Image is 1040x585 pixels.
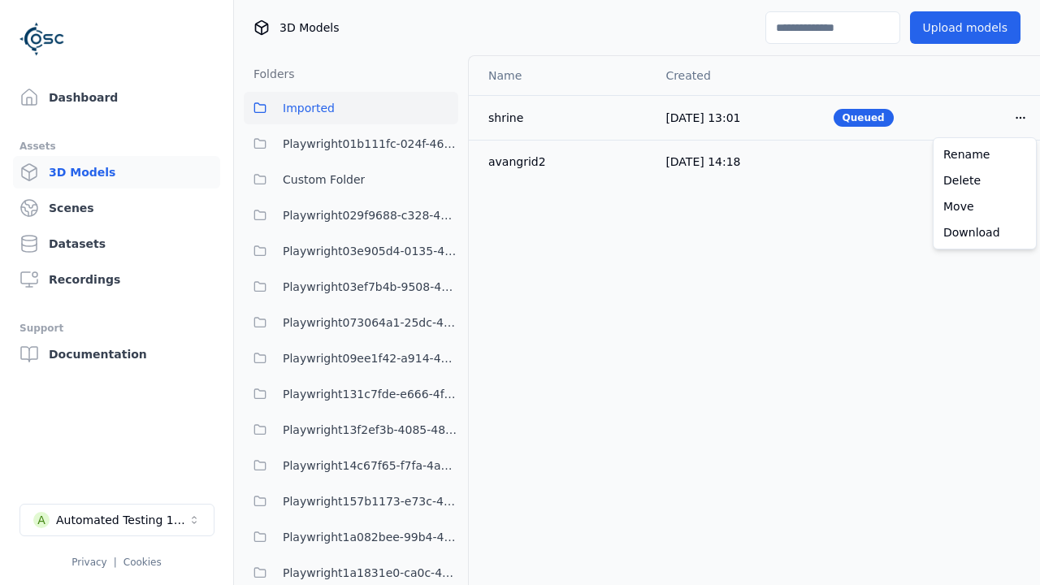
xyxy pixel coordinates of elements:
[937,141,1033,167] a: Rename
[937,219,1033,245] a: Download
[937,167,1033,193] a: Delete
[937,193,1033,219] a: Move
